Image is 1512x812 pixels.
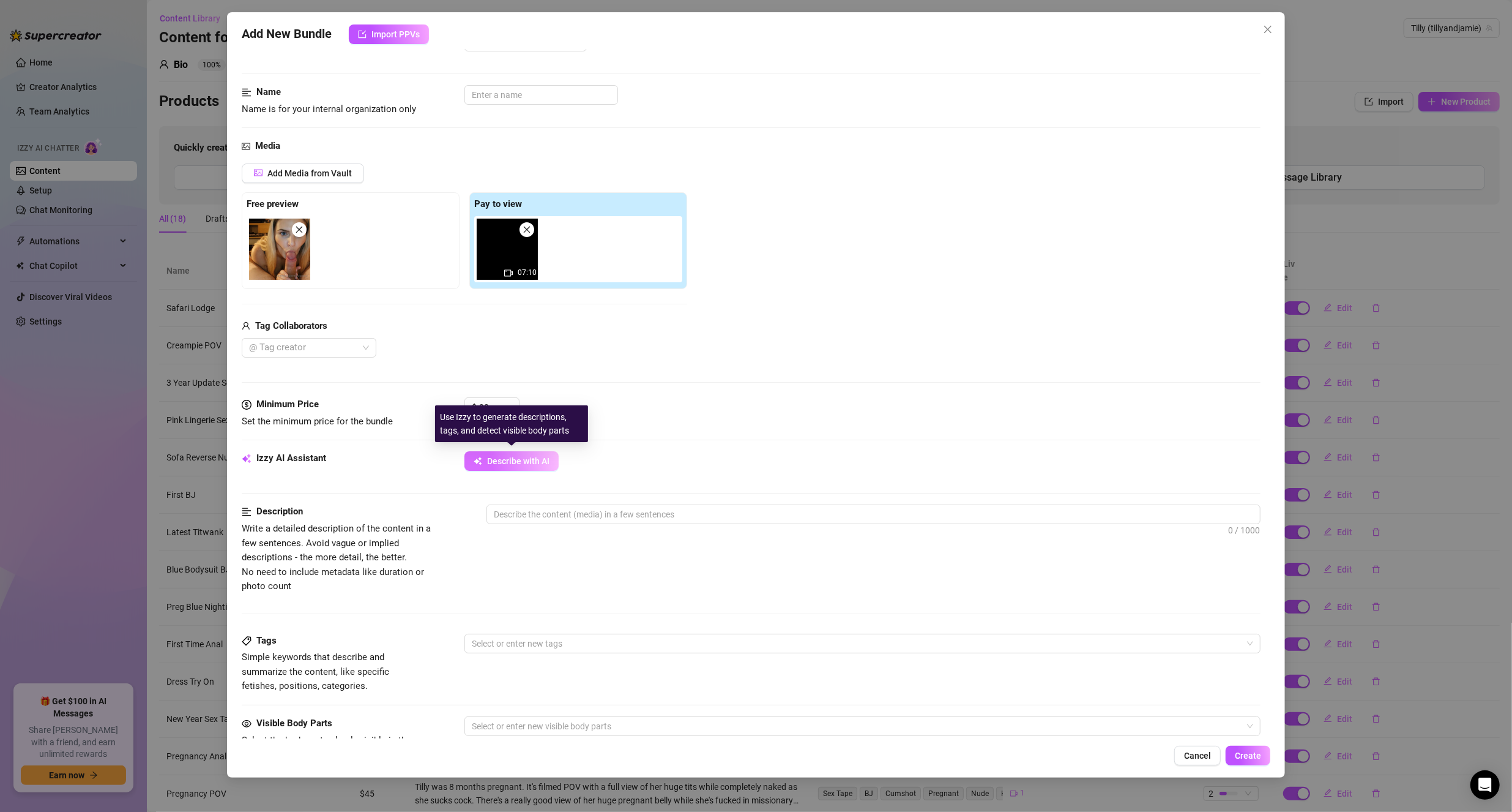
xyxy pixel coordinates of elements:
span: Add Media from Vault [267,168,352,178]
span: 07:10 [518,268,537,277]
div: 07:10 [477,219,538,280]
span: Import PPVs [371,29,420,39]
span: user [242,319,250,334]
button: Import PPVs [349,24,429,44]
strong: Visible Body Parts [256,718,332,729]
button: Describe with AI [464,451,559,471]
span: Write a detailed description of the content in a few sentences. Avoid vague or implied descriptio... [242,523,431,592]
strong: Minimum Price [256,399,319,410]
span: tag [242,636,251,646]
span: Cancel [1184,751,1211,761]
span: Select the body parts clearly visible in the content. This helps [PERSON_NAME] AI suggest media a... [242,735,411,789]
span: Add New Bundle [242,24,332,44]
strong: Description [256,506,303,517]
span: Name is for your internal organization only [242,103,416,115]
span: video-camera [504,269,513,277]
button: Cancel [1174,746,1221,765]
strong: Media [255,140,280,151]
img: media [249,219,310,280]
img: media [477,219,538,280]
span: close [1263,24,1273,34]
button: Create [1226,746,1270,765]
div: Use Izzy to generate descriptions, tags, and detect visible body parts [435,405,588,442]
span: import [358,30,367,39]
strong: Izzy AI Assistant [256,453,326,464]
strong: Free preview [247,198,299,209]
span: Create [1235,751,1261,761]
span: close [523,225,531,234]
span: Simple keywords that describe and summarize the content, like specific fetishes, positions, categ... [242,652,389,691]
span: close [295,225,304,234]
span: picture [254,168,263,177]
button: Close [1258,20,1278,39]
strong: Tag Collaborators [255,320,327,331]
span: align-left [242,85,251,100]
span: Close [1258,24,1278,34]
div: Open Intercom Messenger [1470,770,1500,800]
span: picture [242,139,250,154]
span: dollar [242,397,251,412]
input: Enter a name [464,85,618,105]
strong: Tags [256,635,277,646]
span: align-left [242,505,251,519]
strong: Name [256,86,281,97]
button: Add Media from Vault [242,164,364,183]
span: eye [242,719,251,729]
span: Describe with AI [487,456,549,466]
span: Set the minimum price for the bundle [242,416,393,427]
strong: Pay to view [474,198,522,209]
